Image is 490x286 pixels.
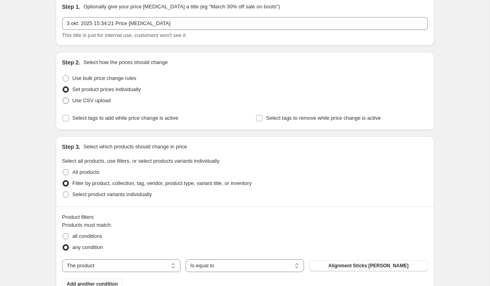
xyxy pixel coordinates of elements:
[309,260,427,271] button: Alignment Sticks Leadbetter
[62,158,220,164] span: Select all products, use filters, or select products variants individually
[83,3,280,11] p: Optionally give your price [MEDICAL_DATA] a title (eg "March 30% off sale on boots")
[73,191,152,197] span: Select product variants individually
[73,97,111,103] span: Use CSV upload
[73,115,178,121] span: Select tags to add while price change is active
[62,213,428,221] div: Product filters
[73,86,141,92] span: Set product prices individually
[328,263,408,269] span: Alignment Sticks [PERSON_NAME]
[83,58,168,66] p: Select how the prices should change
[73,233,102,239] span: all conditions
[83,143,187,151] p: Select which products should change in price
[62,143,80,151] h2: Step 3.
[73,169,100,175] span: All products
[62,222,112,228] span: Products must match:
[62,58,80,66] h2: Step 2.
[73,244,103,250] span: any condition
[266,115,381,121] span: Select tags to remove while price change is active
[73,180,252,186] span: Filter by product, collection, tag, vendor, product type, variant title, or inventory
[62,3,80,11] h2: Step 1.
[62,32,186,38] span: This title is just for internal use, customers won't see it
[73,75,136,81] span: Use bulk price change rules
[62,17,428,30] input: 30% off holiday sale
